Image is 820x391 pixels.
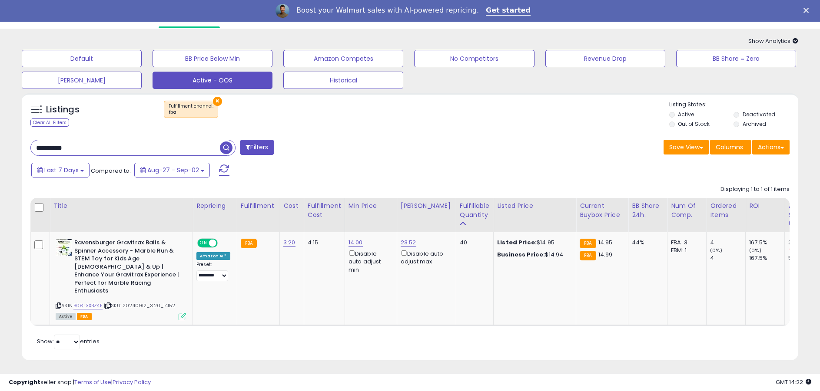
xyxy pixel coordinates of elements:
[743,120,766,128] label: Archived
[196,201,233,210] div: Repricing
[497,250,545,259] b: Business Price:
[308,201,341,220] div: Fulfillment Cost
[401,238,416,247] a: 23.52
[716,143,743,151] span: Columns
[414,50,534,67] button: No Competitors
[37,337,100,345] span: Show: entries
[776,378,811,386] span: 2025-09-10 14:22 GMT
[9,378,151,387] div: seller snap | |
[77,313,92,320] span: FBA
[9,378,40,386] strong: Copyright
[241,239,257,248] small: FBA
[241,201,276,210] div: Fulfillment
[598,250,613,259] span: 14.99
[56,239,72,256] img: 41bM3kJEZRL._SL40_.jpg
[748,37,798,45] span: Show Analytics
[710,254,745,262] div: 4
[153,50,272,67] button: BB Price Below Min
[497,238,537,246] b: Listed Price:
[169,109,213,115] div: fba
[460,239,487,246] div: 40
[671,239,700,246] div: FBA: 3
[134,163,210,177] button: Aug-27 - Sep-02
[296,6,479,15] div: Boost your Walmart sales with AI-powered repricing.
[497,251,569,259] div: $14.94
[46,104,80,116] h5: Listings
[147,166,199,174] span: Aug-27 - Sep-02
[749,201,781,210] div: ROI
[91,167,131,175] span: Compared to:
[22,50,142,67] button: Default
[671,201,703,220] div: Num of Comp.
[401,249,449,266] div: Disable auto adjust max
[104,302,175,309] span: | SKU: 20240912_3.20_14152
[283,201,300,210] div: Cost
[676,50,796,67] button: BB Share = Zero
[743,111,775,118] label: Deactivated
[497,201,572,210] div: Listed Price
[497,239,569,246] div: $14.95
[283,50,403,67] button: Amazon Competes
[788,201,820,220] div: Avg BB Share
[580,239,596,248] small: FBA
[213,97,222,106] button: ×
[720,185,790,194] div: Displaying 1 to 1 of 1 items
[632,239,661,246] div: 44%
[216,240,230,247] span: OFF
[196,262,230,281] div: Preset:
[53,201,189,210] div: Title
[240,140,274,155] button: Filters
[74,239,180,297] b: Ravensburger Gravitrax Balls & Spinner Accessory - Marble Run & STEM Toy for Kids Age [DEMOGRAPHI...
[308,239,338,246] div: 4.15
[788,220,793,227] small: Avg BB Share.
[580,251,596,260] small: FBA
[113,378,151,386] a: Privacy Policy
[198,240,209,247] span: ON
[283,238,295,247] a: 3.20
[749,247,761,254] small: (0%)
[349,249,390,274] div: Disable auto adjust min
[710,201,742,220] div: Ordered Items
[56,239,186,319] div: ASIN:
[196,252,230,260] div: Amazon AI *
[56,313,76,320] span: All listings currently available for purchase on Amazon
[153,72,272,89] button: Active - OOS
[349,238,363,247] a: 14.00
[678,111,694,118] label: Active
[169,103,213,116] span: Fulfillment channel :
[632,201,664,220] div: BB Share 24h.
[710,239,745,246] div: 4
[401,201,452,210] div: [PERSON_NAME]
[752,140,790,154] button: Actions
[545,50,665,67] button: Revenue Drop
[580,201,624,220] div: Current Buybox Price
[74,378,111,386] a: Terms of Use
[749,254,784,262] div: 167.5%
[44,166,79,174] span: Last 7 Days
[598,238,613,246] span: 14.95
[283,72,403,89] button: Historical
[460,201,490,220] div: Fulfillable Quantity
[30,118,69,127] div: Clear All Filters
[710,247,722,254] small: (0%)
[31,163,90,177] button: Last 7 Days
[678,120,710,128] label: Out of Stock
[486,6,531,16] a: Get started
[749,239,784,246] div: 167.5%
[669,101,798,109] p: Listing States:
[349,201,393,210] div: Min Price
[664,140,709,154] button: Save View
[22,72,142,89] button: [PERSON_NAME]
[710,140,751,154] button: Columns
[73,302,103,309] a: B08L3XBZ4F
[803,8,812,13] div: Close
[276,4,289,18] img: Profile image for Adrian
[671,246,700,254] div: FBM: 1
